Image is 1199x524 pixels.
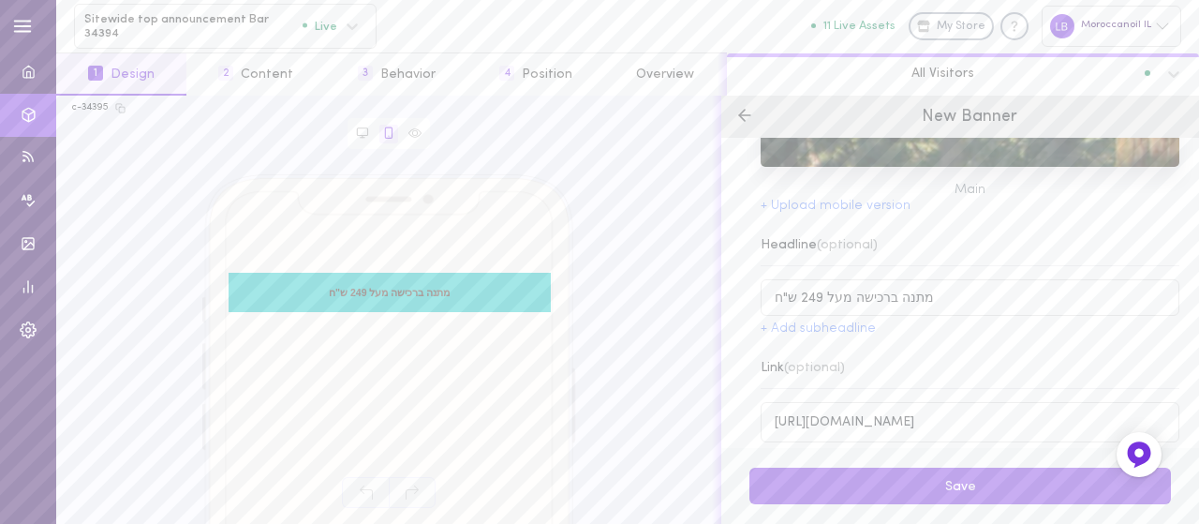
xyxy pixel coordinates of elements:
button: 3Behavior [326,53,467,96]
button: 2Content [186,53,325,96]
span: Live [303,20,337,32]
button: 1Design [56,53,186,96]
button: Save [749,468,1171,504]
span: 3 [358,66,373,81]
input: Choose a page, SKU or insert a specific URL [761,402,1179,442]
button: + Add subheadline [761,322,876,336]
span: 1 [88,66,103,81]
div: Headline [761,239,878,252]
button: + Upload mobile version [761,200,910,213]
div: Link [761,362,845,375]
input: Type your headline here [761,279,1179,316]
button: 4Position [467,53,604,96]
span: (optional) [817,238,878,252]
span: My Store [937,19,985,36]
div: Moroccanoil IL [1042,6,1181,46]
span: Redo [389,477,436,508]
a: My Store [909,12,994,40]
span: (optional) [784,361,845,375]
a: 11 Live Assets [811,20,909,33]
span: 2 [218,66,233,81]
button: 11 Live Assets [811,20,896,32]
div: Knowledge center [1000,12,1029,40]
img: Feedback Button [1125,441,1153,469]
span: מתנה ברכישה מעל 249 ש"ח [238,287,540,299]
span: New Banner [922,109,1017,126]
button: Overview [604,53,726,96]
span: Undo [342,477,389,508]
div: c-34395 [72,101,109,114]
span: 4 [499,66,514,81]
span: All Visitors [911,65,974,82]
div: Main [761,180,1179,200]
span: Sitewide top announcement Bar 34394 [84,12,303,41]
